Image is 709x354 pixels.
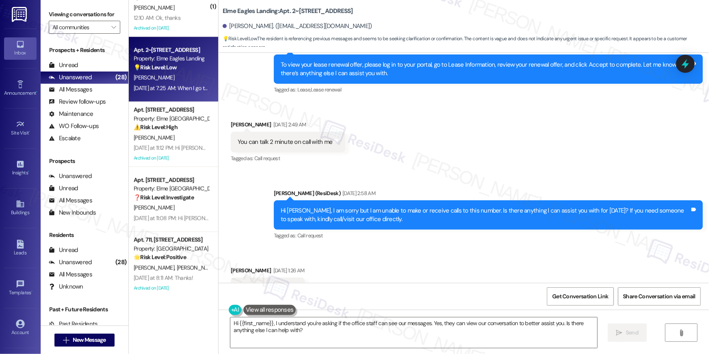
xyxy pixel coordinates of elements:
strong: ⚠️ Risk Level: High [134,124,178,131]
span: [PERSON_NAME] [134,204,174,211]
div: Past + Future Residents [41,305,128,314]
div: Apt. 2~[STREET_ADDRESS] [134,46,209,54]
button: Get Conversation Link [547,287,614,306]
span: [PERSON_NAME] [134,74,174,81]
button: Send [608,324,647,342]
a: Insights • [4,157,37,179]
div: Unanswered [49,73,92,82]
a: Templates • [4,277,37,299]
div: Unknown [49,282,83,291]
img: ResiDesk Logo [12,7,28,22]
div: [DATE] 1:26 AM [271,266,305,275]
i:  [63,337,69,343]
div: 12:10 AM: Ok, thanks [134,14,180,22]
strong: 💡 Risk Level: Low [223,35,257,42]
input: All communities [52,21,107,34]
div: Archived on [DATE] [133,283,210,293]
span: • [36,89,37,95]
div: Archived on [DATE] [133,153,210,163]
div: (28) [113,71,128,84]
span: Lease renewal [311,86,342,93]
span: Send [626,328,638,337]
div: [PERSON_NAME]. ([EMAIL_ADDRESS][DOMAIN_NAME]) [223,22,372,30]
div: Escalate [49,134,80,143]
div: [PERSON_NAME] [231,120,345,132]
div: Property: Elme [GEOGRAPHIC_DATA] [134,115,209,123]
div: [PERSON_NAME] [231,266,304,278]
span: Get Conversation Link [552,292,608,301]
a: Inbox [4,37,37,59]
div: Past Residents [49,320,98,328]
strong: 💡 Risk Level: Low [134,64,177,71]
a: Site Visit • [4,117,37,139]
span: Share Conversation via email [623,292,696,301]
div: Tagged as: [274,84,703,96]
label: Viewing conversations for [49,8,120,21]
span: New Message [73,336,106,344]
div: Unanswered [49,258,92,267]
div: [DATE] at 8:11 AM: Thanks! [134,274,193,282]
div: All Messages [49,196,92,205]
div: Unanswered [49,172,92,180]
div: WO Follow-ups [49,122,99,130]
div: You can talk 2 minute on call with me [238,138,332,146]
div: Apt. [STREET_ADDRESS] [134,106,209,114]
div: Archived on [DATE] [133,23,210,33]
span: • [31,289,33,294]
div: [DATE] at 7:25 AM: When I go there so I saw messages them beetwin me and you just I asking you [134,85,362,92]
span: Call request [254,155,280,162]
div: [PERSON_NAME] (ResiDesk) [274,189,703,200]
div: All Messages [49,85,92,94]
div: All Messages [49,270,92,279]
div: Maintenance [49,110,93,118]
div: Property: Elme Eagles Landing [134,54,209,63]
div: Property: Elme [GEOGRAPHIC_DATA] [134,185,209,193]
a: Leads [4,237,37,259]
div: Unread [49,184,78,193]
div: New Inbounds [49,208,96,217]
div: Residents [41,231,128,239]
strong: ❓ Risk Level: Investigate [134,194,194,201]
div: [DATE] 2:58 AM [340,189,375,198]
a: Buildings [4,197,37,219]
div: Prospects + Residents [41,46,128,54]
span: • [29,129,30,135]
textarea: Hi {{first_name}}, I understand you're asking if the office staff can see our messages. Yes, they... [230,317,597,348]
div: Prospects [41,157,128,165]
b: Elme Eagles Landing: Apt. 2~[STREET_ADDRESS] [223,7,353,15]
div: Tagged as: [274,230,703,241]
div: (28) [113,256,128,269]
div: Tagged as: [231,152,345,164]
span: Lease , [297,86,311,93]
span: [PERSON_NAME] [134,4,174,11]
button: New Message [54,334,115,347]
div: Hi [PERSON_NAME], I am sorry but I am unable to make or receive calls to this number. Is there an... [281,206,690,224]
i:  [616,330,622,336]
button: Share Conversation via email [618,287,701,306]
div: [DATE] 2:49 AM [271,120,306,129]
i:  [111,24,116,30]
div: To view your lease renewal offer, please log in to your portal, go to Lease Information, review y... [281,61,690,78]
span: : The resident is referencing previous messages and seems to be seeking clarification or confirma... [223,35,709,52]
div: Property: [GEOGRAPHIC_DATA] [134,245,209,253]
span: • [28,169,29,174]
div: Unread [49,61,78,69]
div: Review follow-ups [49,98,106,106]
span: Call request [297,232,323,239]
span: [PERSON_NAME] [134,264,177,271]
strong: 🌟 Risk Level: Positive [134,254,186,261]
span: [PERSON_NAME] [134,134,174,141]
div: Apt. [STREET_ADDRESS] [134,176,209,185]
a: Account [4,317,37,339]
div: Unread [49,246,78,254]
div: Apt. 711, [STREET_ADDRESS] [134,236,209,244]
i:  [679,330,685,336]
span: [PERSON_NAME] [177,264,217,271]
